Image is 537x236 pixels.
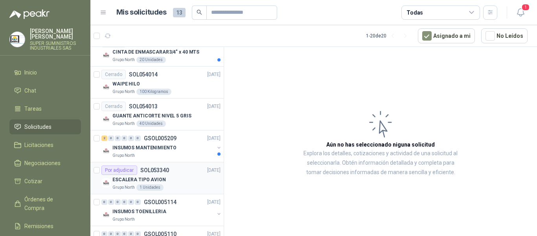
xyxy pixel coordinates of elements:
span: Tareas [24,104,42,113]
div: Por adjudicar [101,165,137,175]
div: 0 [115,199,121,205]
div: 0 [135,199,141,205]
p: [PERSON_NAME] [PERSON_NAME] [30,28,81,39]
p: SOL054013 [129,104,158,109]
div: Todas [406,8,423,17]
a: Chat [9,83,81,98]
div: 0 [101,199,107,205]
span: Cotizar [24,177,42,186]
div: 0 [121,199,127,205]
a: Por adjudicarSOL053340[DATE] Company LogoESCALERA TIPO AVIONGrupo North1 Unidades [90,162,224,194]
div: 2 [101,136,107,141]
h1: Mis solicitudes [116,7,167,18]
div: 0 [121,136,127,141]
span: Chat [24,86,36,95]
a: Órdenes de Compra [9,192,81,216]
div: 0 [108,199,114,205]
img: Logo peakr [9,9,50,19]
a: Tareas [9,101,81,116]
img: Company Logo [101,50,111,60]
img: Company Logo [101,178,111,188]
p: Grupo North [112,57,135,63]
p: Grupo North [112,152,135,159]
span: Órdenes de Compra [24,195,74,212]
img: Company Logo [101,114,111,124]
img: Company Logo [101,146,111,156]
p: GSOL005114 [144,199,177,205]
img: Company Logo [10,32,25,47]
span: Remisiones [24,222,53,230]
span: 13 [173,8,186,17]
p: ESCALERA TIPO AVION [112,176,166,184]
div: 0 [135,136,141,141]
p: GSOL005209 [144,136,177,141]
p: INSUMOS MANTENIMIENTO [112,144,176,152]
div: 100 Kilogramos [136,89,171,95]
button: Asignado a mi [418,28,475,43]
div: 0 [128,199,134,205]
div: Cerrado [101,102,126,111]
p: [DATE] [207,199,221,206]
span: 1 [521,4,530,11]
p: SUPER SUMINISTROS INDUSTRIALES SAS [30,41,81,50]
a: 2 0 0 0 0 0 GSOL005209[DATE] Company LogoINSUMOS MANTENIMIENTOGrupo North [101,134,222,159]
span: Solicitudes [24,123,51,131]
p: SOL053340 [140,167,169,173]
div: 0 [128,136,134,141]
p: Grupo North [112,184,135,191]
span: search [197,9,202,15]
p: [DATE] [207,71,221,78]
div: 0 [108,136,114,141]
a: Licitaciones [9,138,81,152]
p: GUANTE ANTICORTE NIVEL 5 GRIS [112,112,191,120]
a: CerradoSOL054013[DATE] Company LogoGUANTE ANTICORTE NIVEL 5 GRISGrupo North40 Unidades [90,98,224,130]
div: 0 [115,136,121,141]
span: Licitaciones [24,141,53,149]
a: Solicitudes [9,119,81,134]
p: CINTA DE ENMASCARAR3/4" x 40 MTS [112,48,199,56]
div: 40 Unidades [136,121,166,127]
a: Negociaciones [9,156,81,171]
div: Cerrado [101,70,126,79]
p: Explora los detalles, cotizaciones y actividad de una solicitud al seleccionarla. Obtén informaci... [303,149,458,177]
div: 20 Unidades [136,57,166,63]
span: Negociaciones [24,159,61,167]
div: 1 - 20 de 20 [366,30,412,42]
p: Grupo North [112,121,135,127]
a: Cotizar [9,174,81,189]
p: INSUMOS TOENILLERIA [112,208,166,216]
a: Remisiones [9,219,81,234]
p: [DATE] [207,103,221,110]
p: WAIPE HILO [112,80,140,88]
p: SOL054014 [129,72,158,77]
button: 1 [513,6,528,20]
p: [DATE] [207,135,221,142]
span: Inicio [24,68,37,77]
img: Company Logo [101,82,111,92]
a: CerradoSOL054014[DATE] Company LogoWAIPE HILOGrupo North100 Kilogramos [90,67,224,98]
div: 1 Unidades [136,184,164,191]
a: CerradoSOL054594[DATE] Company LogoCINTA DE ENMASCARAR3/4" x 40 MTSGrupo North20 Unidades [90,35,224,67]
a: 0 0 0 0 0 0 GSOL005114[DATE] Company LogoINSUMOS TOENILLERIAGrupo North [101,197,222,223]
img: Company Logo [101,210,111,219]
a: Inicio [9,65,81,80]
p: Grupo North [112,89,135,95]
p: Grupo North [112,216,135,223]
button: No Leídos [481,28,528,43]
h3: Aún no has seleccionado niguna solicitud [326,140,435,149]
p: [DATE] [207,167,221,174]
